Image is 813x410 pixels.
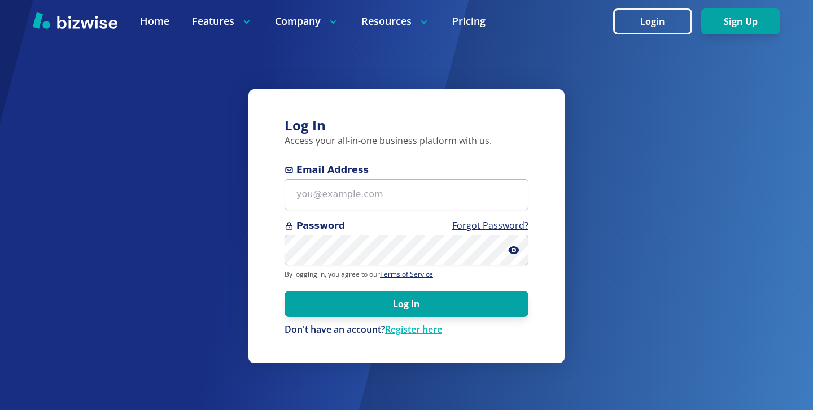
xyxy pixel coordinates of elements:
span: Email Address [285,163,528,177]
h3: Log In [285,116,528,135]
p: Company [275,14,339,28]
p: Features [192,14,252,28]
img: Bizwise Logo [33,12,117,29]
a: Register here [385,323,442,335]
a: Pricing [452,14,486,28]
p: By logging in, you agree to our . [285,270,528,279]
span: Password [285,219,528,233]
a: Forgot Password? [452,219,528,232]
div: Don't have an account?Register here [285,324,528,336]
button: Sign Up [701,8,780,34]
p: Don't have an account? [285,324,528,336]
button: Log In [285,291,528,317]
input: you@example.com [285,179,528,210]
a: Sign Up [701,16,780,27]
button: Login [613,8,692,34]
p: Resources [361,14,430,28]
a: Login [613,16,701,27]
a: Terms of Service [380,269,433,279]
p: Access your all-in-one business platform with us. [285,135,528,147]
a: Home [140,14,169,28]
